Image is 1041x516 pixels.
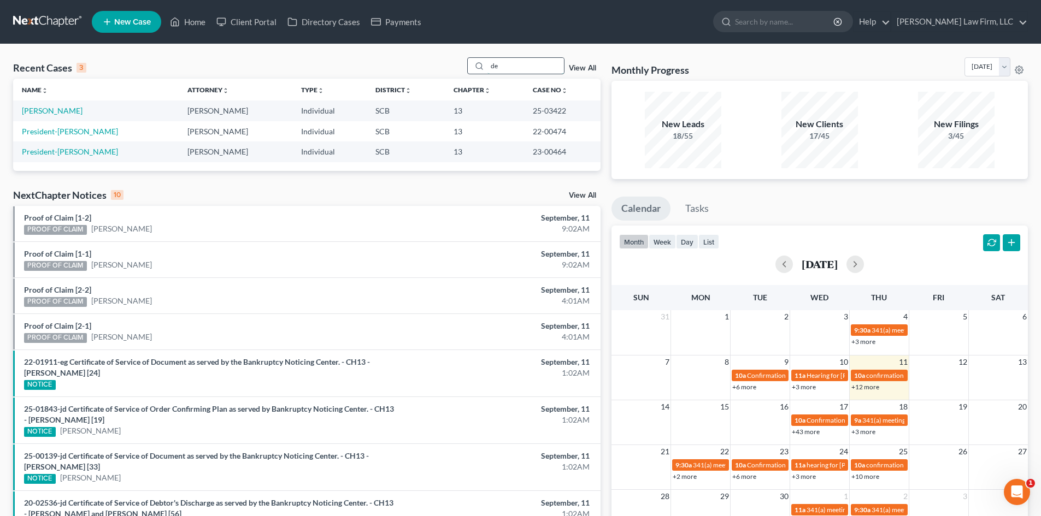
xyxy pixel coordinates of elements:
span: Hearing for [PERSON_NAME] and [PERSON_NAME] [807,371,956,379]
span: 22 [719,445,730,458]
a: Proof of Claim [1-2] [24,213,91,222]
a: [PERSON_NAME] Law Firm, LLC [891,12,1027,32]
span: 1 [724,310,730,323]
a: Nameunfold_more [22,86,48,94]
span: 10a [735,461,746,469]
span: 341(a) meeting for [PERSON_NAME] [693,461,798,469]
div: September, 11 [408,497,590,508]
div: 1:02AM [408,461,590,472]
td: SCB [367,121,445,141]
span: hearing for [PERSON_NAME] [807,461,891,469]
span: Mon [691,293,710,302]
span: 9:30a [854,326,871,334]
td: [PERSON_NAME] [179,100,292,121]
a: Typeunfold_more [301,86,324,94]
a: Payments [366,12,427,32]
span: 10a [854,371,865,379]
span: confirmation hearing for [PERSON_NAME] [866,461,989,469]
i: unfold_more [222,87,229,94]
a: +12 more [851,383,879,391]
span: 6 [1021,310,1028,323]
i: unfold_more [561,87,568,94]
div: PROOF OF CLAIM [24,297,87,307]
a: +3 more [792,383,816,391]
i: unfold_more [317,87,324,94]
span: 3 [962,490,968,503]
a: Client Portal [211,12,282,32]
span: 29 [719,490,730,503]
span: 2 [783,310,790,323]
span: 24 [838,445,849,458]
div: NOTICE [24,427,56,437]
div: September, 11 [408,212,590,223]
span: confirmation hearing for [PERSON_NAME] [866,371,989,379]
span: 341(a) meeting for [PERSON_NAME] [862,416,968,424]
td: 25-03422 [524,100,601,121]
span: 11a [795,371,805,379]
div: New Clients [781,118,858,131]
a: Chapterunfold_more [454,86,491,94]
span: 5 [962,310,968,323]
td: 13 [445,141,524,162]
a: [PERSON_NAME] [91,295,152,306]
a: +43 more [792,428,820,436]
iframe: Intercom live chat [1004,479,1030,505]
div: 3/45 [918,131,995,141]
span: 15 [719,400,730,413]
a: President-[PERSON_NAME] [22,127,118,136]
a: View All [569,192,596,199]
a: Proof of Claim [2-1] [24,321,91,330]
i: unfold_more [42,87,48,94]
a: [PERSON_NAME] [60,472,121,483]
a: Tasks [675,197,719,221]
div: New Leads [645,118,721,131]
a: Calendar [611,197,671,221]
span: Wed [810,293,828,302]
a: +2 more [673,472,697,481]
span: 11a [795,461,805,469]
h2: [DATE] [802,258,838,270]
i: unfold_more [484,87,491,94]
button: day [676,234,698,249]
div: 17/45 [781,131,858,141]
a: [PERSON_NAME] [91,259,152,270]
a: President-[PERSON_NAME] [22,147,118,156]
div: NOTICE [24,474,56,484]
div: 18/55 [645,131,721,141]
span: 11a [795,506,805,514]
span: 10a [854,461,865,469]
a: +10 more [851,472,879,481]
a: Help [854,12,890,32]
a: +3 more [851,337,875,346]
span: 21 [660,445,671,458]
a: View All [569,64,596,72]
a: [PERSON_NAME] [60,425,121,436]
div: September, 11 [408,248,590,259]
a: Proof of Claim [1-1] [24,249,91,258]
span: 10a [795,416,805,424]
td: 13 [445,121,524,141]
span: 25 [898,445,909,458]
span: 19 [957,400,968,413]
span: 8 [724,355,730,369]
a: Directory Cases [282,12,366,32]
span: 16 [779,400,790,413]
div: September, 11 [408,357,590,367]
span: 30 [779,490,790,503]
input: Search by name... [735,11,835,32]
div: PROOF OF CLAIM [24,333,87,343]
a: [PERSON_NAME] [22,106,83,115]
span: 10 [838,355,849,369]
div: 1:02AM [408,367,590,378]
span: Confirmation hearing for [PERSON_NAME] [747,371,871,379]
input: Search by name... [487,58,564,74]
a: Proof of Claim [2-2] [24,285,91,294]
td: 23-00464 [524,141,601,162]
a: 22-01911-eg Certificate of Service of Document as served by the Bankruptcy Noticing Center. - CH1... [24,357,370,377]
div: 9:02AM [408,259,590,270]
td: 22-00474 [524,121,601,141]
a: +3 more [792,472,816,481]
td: Individual [292,100,367,121]
span: 17 [838,400,849,413]
td: SCB [367,141,445,162]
